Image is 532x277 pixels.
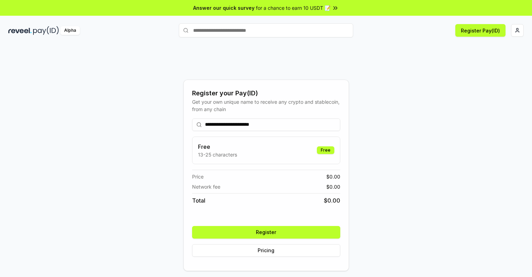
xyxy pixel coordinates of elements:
[326,183,340,190] span: $ 0.00
[192,226,340,239] button: Register
[33,26,59,35] img: pay_id
[8,26,32,35] img: reveel_dark
[192,173,204,180] span: Price
[192,196,205,205] span: Total
[198,151,237,158] p: 13-25 characters
[192,183,220,190] span: Network fee
[60,26,80,35] div: Alpha
[192,88,340,98] div: Register your Pay(ID)
[324,196,340,205] span: $ 0.00
[256,4,330,12] span: for a chance to earn 10 USDT 📝
[192,244,340,257] button: Pricing
[326,173,340,180] span: $ 0.00
[455,24,506,37] button: Register Pay(ID)
[193,4,254,12] span: Answer our quick survey
[198,143,237,151] h3: Free
[192,98,340,113] div: Get your own unique name to receive any crypto and stablecoin, from any chain
[317,146,334,154] div: Free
